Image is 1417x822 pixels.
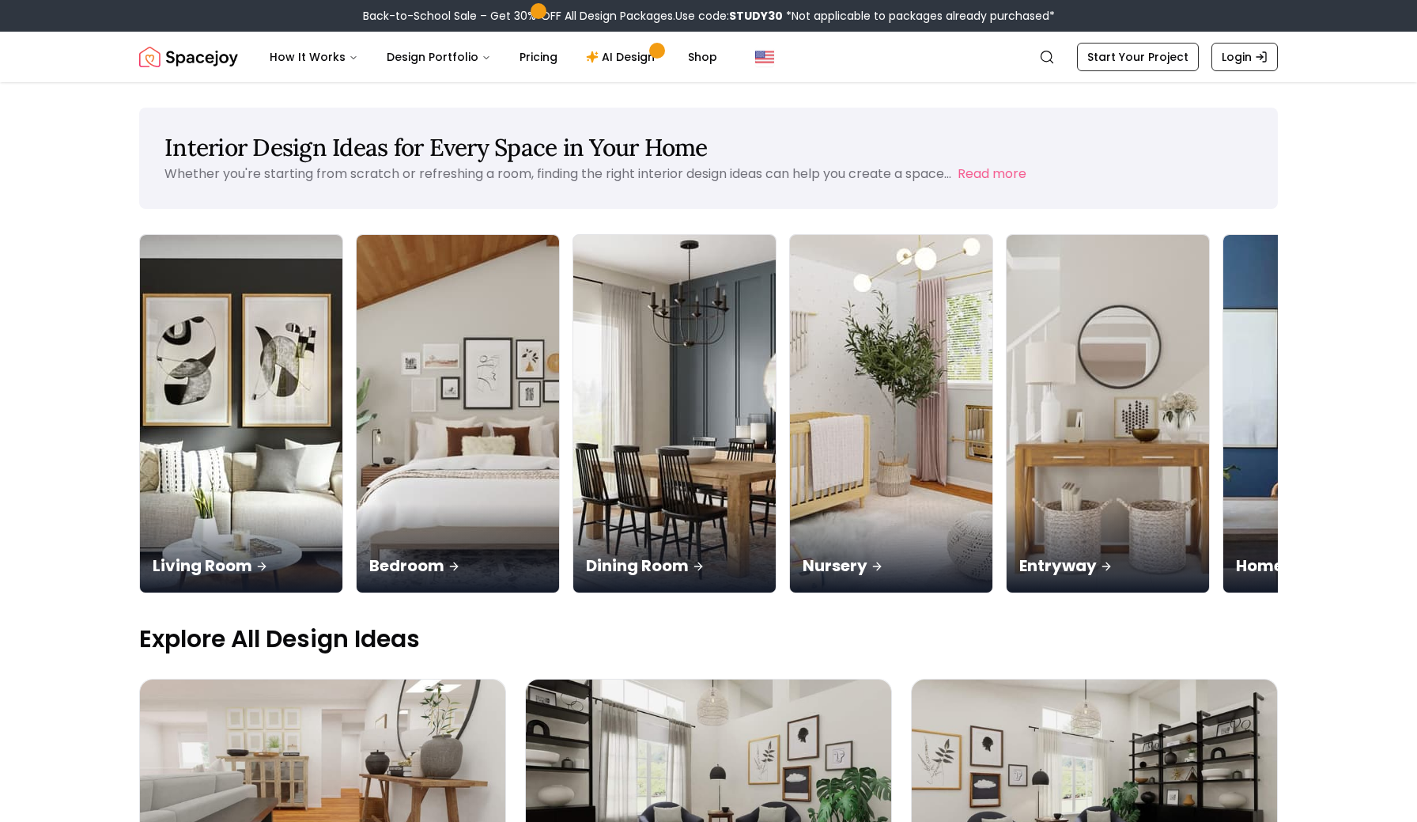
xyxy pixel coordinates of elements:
img: Nursery [790,235,992,593]
a: Start Your Project [1077,43,1199,71]
p: Entryway [1019,555,1196,577]
a: Spacejoy [139,41,238,73]
img: Living Room [140,235,342,593]
button: Design Portfolio [374,41,504,73]
button: How It Works [257,41,371,73]
img: Bedroom [357,235,559,593]
p: Nursery [803,555,980,577]
p: Living Room [153,555,330,577]
h1: Interior Design Ideas for Every Space in Your Home [164,133,1253,161]
img: United States [755,47,774,66]
div: Back-to-School Sale – Get 30% OFF All Design Packages. [363,8,1055,24]
img: Entryway [1007,235,1209,593]
a: EntrywayEntryway [1006,234,1210,593]
a: Living RoomLiving Room [139,234,343,593]
a: NurseryNursery [789,234,993,593]
a: Login [1211,43,1278,71]
p: Dining Room [586,555,763,577]
p: Bedroom [369,555,546,577]
a: Pricing [507,41,570,73]
a: Shop [675,41,730,73]
nav: Main [257,41,730,73]
a: AI Design [573,41,672,73]
a: Dining RoomDining Room [572,234,777,593]
b: STUDY30 [729,8,783,24]
img: Dining Room [573,235,776,593]
p: Whether you're starting from scratch or refreshing a room, finding the right interior design idea... [164,165,951,183]
button: Read more [958,165,1026,184]
img: Spacejoy Logo [139,41,238,73]
span: *Not applicable to packages already purchased* [783,8,1055,24]
nav: Global [139,32,1278,82]
p: Explore All Design Ideas [139,625,1278,653]
span: Use code: [675,8,783,24]
p: Home Office [1236,555,1413,577]
a: BedroomBedroom [356,234,560,593]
